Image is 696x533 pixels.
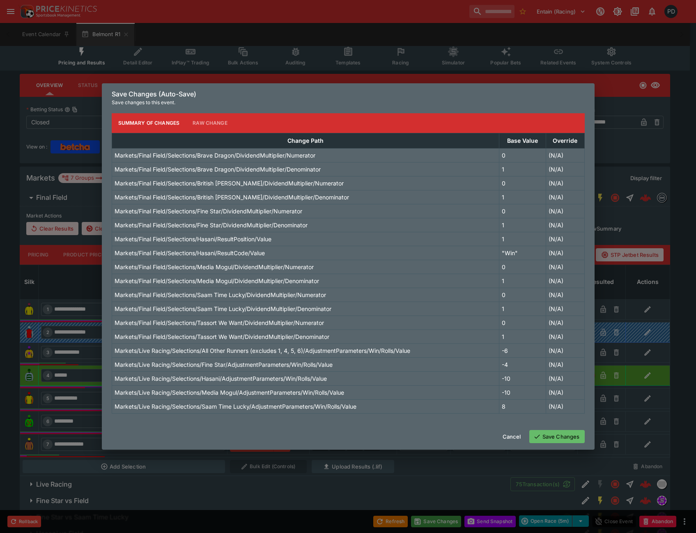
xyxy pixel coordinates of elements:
[499,274,546,288] td: 1
[499,190,546,204] td: 1
[499,371,546,385] td: -10
[112,133,499,148] th: Change Path
[115,193,349,201] p: Markets/Final Field/Selections/British [PERSON_NAME]/DividendMultiplier/Denominator
[529,430,585,443] button: Save Changes
[499,260,546,274] td: 0
[115,235,271,243] p: Markets/Final Field/Selections/Hasani/ResultPosition/Value
[115,277,319,285] p: Markets/Final Field/Selections/Media Mogul/DividendMultiplier/Denominator
[499,357,546,371] td: -4
[546,246,584,260] td: (N/A)
[546,385,584,399] td: (N/A)
[499,176,546,190] td: 0
[546,218,584,232] td: (N/A)
[546,162,584,176] td: (N/A)
[115,304,331,313] p: Markets/Final Field/Selections/Saam Time Lucky/DividendMultiplier/Denominator
[115,151,315,160] p: Markets/Final Field/Selections/Brave Dragon/DividendMultiplier/Numerator
[112,113,186,133] button: Summary of Changes
[115,388,344,397] p: Markets/Live Racing/Selections/Media Mogul/AdjustmentParameters/Win/Rolls/Value
[186,113,234,133] button: Raw Change
[499,302,546,316] td: 1
[546,288,584,302] td: (N/A)
[115,291,326,299] p: Markets/Final Field/Selections/Saam Time Lucky/DividendMultiplier/Numerator
[546,133,584,148] th: Override
[115,249,265,257] p: Markets/Final Field/Selections/Hasani/ResultCode/Value
[499,399,546,413] td: 8
[499,148,546,162] td: 0
[546,302,584,316] td: (N/A)
[499,246,546,260] td: "Win"
[546,204,584,218] td: (N/A)
[499,232,546,246] td: 1
[115,207,302,215] p: Markets/Final Field/Selections/Fine Star/DividendMultiplier/Numerator
[115,165,321,174] p: Markets/Final Field/Selections/Brave Dragon/DividendMultiplier/Denominator
[115,221,308,229] p: Markets/Final Field/Selections/Fine Star/DividendMultiplier/Denominator
[546,232,584,246] td: (N/A)
[498,430,526,443] button: Cancel
[115,332,329,341] p: Markets/Final Field/Selections/Tassort We Want/DividendMultiplier/Denominator
[546,399,584,413] td: (N/A)
[499,385,546,399] td: -10
[112,90,585,98] h6: Save Changes (Auto-Save)
[115,263,314,271] p: Markets/Final Field/Selections/Media Mogul/DividendMultiplier/Numerator
[499,133,546,148] th: Base Value
[499,316,546,329] td: 0
[499,218,546,232] td: 1
[115,318,324,327] p: Markets/Final Field/Selections/Tassort We Want/DividendMultiplier/Numerator
[546,274,584,288] td: (N/A)
[546,316,584,329] td: (N/A)
[546,190,584,204] td: (N/A)
[499,343,546,357] td: -6
[546,176,584,190] td: (N/A)
[499,329,546,343] td: 1
[499,162,546,176] td: 1
[546,260,584,274] td: (N/A)
[115,360,333,369] p: Markets/Live Racing/Selections/Fine Star/AdjustmentParameters/Win/Rolls/Value
[115,179,344,188] p: Markets/Final Field/Selections/British [PERSON_NAME]/DividendMultiplier/Numerator
[115,402,356,411] p: Markets/Live Racing/Selections/Saam Time Lucky/AdjustmentParameters/Win/Rolls/Value
[112,98,585,107] p: Save changes to this event.
[499,288,546,302] td: 0
[115,346,410,355] p: Markets/Live Racing/Selections/All Other Runners (excludes 1, 4, 5, 6)/AdjustmentParameters/Win/R...
[546,371,584,385] td: (N/A)
[546,357,584,371] td: (N/A)
[499,204,546,218] td: 0
[546,148,584,162] td: (N/A)
[546,329,584,343] td: (N/A)
[115,374,327,383] p: Markets/Live Racing/Selections/Hasani/AdjustmentParameters/Win/Rolls/Value
[546,343,584,357] td: (N/A)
